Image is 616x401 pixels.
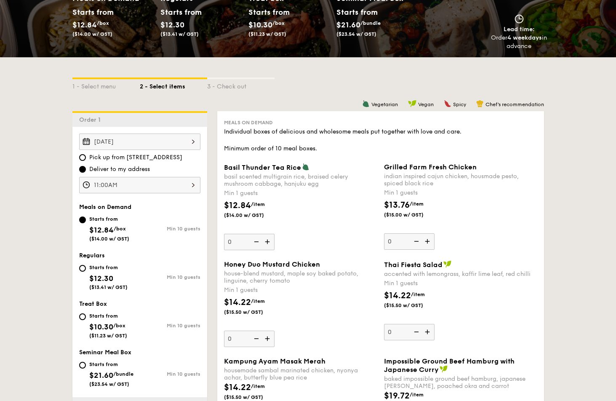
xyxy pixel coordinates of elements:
span: ($15.50 w/ GST) [224,309,281,315]
span: ($11.23 w/ GST) [89,333,127,339]
span: $12.30 [89,274,113,283]
span: /box [272,20,285,26]
img: icon-vegan.f8ff3823.svg [408,100,416,107]
span: $14.22 [224,297,251,307]
span: ($15.00 w/ GST) [384,211,441,218]
span: Grilled Farm Fresh Chicken [384,163,477,171]
div: baked impossible ground beef hamburg, japanese [PERSON_NAME], poached okra and carrot [384,375,537,390]
img: icon-spicy.37a8142b.svg [444,100,451,107]
input: Starts from$12.84/box($14.00 w/ GST)Min 10 guests [79,217,86,223]
input: Honey Duo Mustard Chickenhouse-blend mustard, maple soy baked potato, linguine, cherry tomatoMin ... [224,331,275,347]
div: Starts from [160,6,198,19]
img: icon-clock.2db775ea.svg [513,14,525,24]
img: icon-add.58712e84.svg [262,234,275,250]
img: icon-vegetarian.fe4039eb.svg [302,163,309,171]
span: ($23.54 w/ GST) [89,381,129,387]
div: Starts from [89,313,127,319]
div: Min 10 guests [140,323,200,329]
span: $14.22 [224,382,251,393]
span: Regulars [79,252,105,259]
div: Starts from [248,6,286,19]
div: 1 - Select menu [72,79,140,91]
span: $13.76 [384,200,410,210]
div: Min 1 guests [224,189,377,198]
span: $21.60 [336,20,360,29]
input: Deliver to my address [79,166,86,173]
input: Starts from$10.30/box($11.23 w/ GST)Min 10 guests [79,313,86,320]
span: ($13.41 w/ GST) [160,31,199,37]
span: $10.30 [89,322,113,331]
div: Min 1 guests [224,286,377,294]
div: Min 1 guests [384,279,537,288]
img: icon-add.58712e84.svg [262,331,275,347]
img: icon-chef-hat.a58ddaea.svg [476,100,484,107]
span: /item [410,392,424,398]
span: Meals on Demand [79,203,131,211]
span: /item [251,298,265,304]
span: /box [114,226,126,232]
span: ($14.00 w/ GST) [89,236,129,242]
img: icon-vegan.f8ff3823.svg [440,365,448,373]
span: Impossible Ground Beef Hamburg with Japanese Curry [384,357,515,374]
span: /item [251,201,265,207]
span: $12.84 [89,225,114,235]
img: icon-reduce.1d2dbef1.svg [249,331,262,347]
span: ($15.50 w/ GST) [224,394,281,401]
span: Order 1 [79,116,104,123]
img: icon-reduce.1d2dbef1.svg [249,234,262,250]
div: Min 10 guests [140,371,200,377]
div: 3 - Check out [207,79,275,91]
span: Basil Thunder Tea Rice [224,163,301,171]
strong: 4 weekdays [507,34,542,41]
span: $12.84 [72,20,97,29]
div: Starts from [89,264,128,271]
span: Lead time: [504,26,535,33]
img: icon-vegan.f8ff3823.svg [443,260,452,268]
span: Treat Box [79,300,107,307]
input: Pick up from [STREET_ADDRESS] [79,154,86,161]
div: Min 10 guests [140,274,200,280]
div: Starts from [72,6,110,19]
span: /box [97,20,109,26]
span: $21.60 [89,371,113,380]
span: ($11.23 w/ GST) [248,31,286,37]
span: /item [410,201,424,207]
span: /bundle [360,20,381,26]
div: 2 - Select items [140,79,207,91]
img: icon-add.58712e84.svg [422,324,435,340]
span: $12.84 [224,200,251,211]
div: Starts from [89,361,133,368]
input: Event time [79,177,200,193]
span: Thai Fiesta Salad [384,261,443,269]
img: icon-vegetarian.fe4039eb.svg [362,100,370,107]
input: Basil Thunder Tea Ricebasil scented multigrain rice, braised celery mushroom cabbage, hanjuku egg... [224,234,275,250]
div: Order in advance [491,34,547,51]
img: icon-reduce.1d2dbef1.svg [409,233,422,249]
span: ($14.00 w/ GST) [72,31,112,37]
span: /bundle [113,371,133,377]
span: $12.30 [160,20,184,29]
div: Min 1 guests [384,189,537,197]
input: Event date [79,134,200,150]
span: Seminar Meal Box [79,349,131,356]
span: $10.30 [248,20,272,29]
span: Vegan [418,102,434,107]
span: Meals on Demand [224,120,273,126]
span: ($23.54 w/ GST) [336,31,376,37]
div: Individual boxes of delicious and wholesome meals put together with love and care. Minimum order ... [224,128,537,153]
div: Starts from [89,216,129,222]
input: Starts from$12.30($13.41 w/ GST)Min 10 guests [79,265,86,272]
div: indian inspired cajun chicken, housmade pesto, spiced black rice [384,173,537,187]
div: basil scented multigrain rice, braised celery mushroom cabbage, hanjuku egg [224,173,377,187]
div: accented with lemongrass, kaffir lime leaf, red chilli [384,270,537,278]
span: /box [113,323,125,329]
span: /item [411,291,425,297]
input: Thai Fiesta Saladaccented with lemongrass, kaffir lime leaf, red chilliMin 1 guests$14.22/item($1... [384,324,435,340]
span: Vegetarian [371,102,398,107]
span: $19.72 [384,391,410,401]
span: Honey Duo Mustard Chicken [224,260,320,268]
input: Starts from$21.60/bundle($23.54 w/ GST)Min 10 guests [79,362,86,369]
div: house-blend mustard, maple soy baked potato, linguine, cherry tomato [224,270,377,284]
img: icon-add.58712e84.svg [422,233,435,249]
span: $14.22 [384,291,411,301]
